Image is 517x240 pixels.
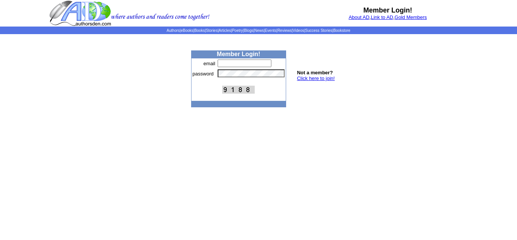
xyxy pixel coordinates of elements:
[265,28,277,33] a: Events
[217,51,260,57] b: Member Login!
[167,28,179,33] a: Authors
[254,28,264,33] a: News
[219,28,231,33] a: Articles
[193,71,214,77] font: password
[297,70,333,75] b: Not a member?
[277,28,292,33] a: Reviews
[232,28,243,33] a: Poetry
[194,28,205,33] a: Books
[222,86,255,94] img: This Is CAPTCHA Image
[363,6,412,14] b: Member Login!
[297,75,335,81] a: Click here to join!
[206,28,218,33] a: Stories
[333,28,350,33] a: Bookstore
[204,61,215,66] font: email
[305,28,332,33] a: Success Stories
[349,14,427,20] font: , ,
[167,28,350,33] span: | | | | | | | | | | | |
[293,28,304,33] a: Videos
[349,14,369,20] a: About AD
[181,28,193,33] a: eBooks
[395,14,427,20] a: Gold Members
[371,14,393,20] a: Link to AD
[244,28,253,33] a: Blogs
